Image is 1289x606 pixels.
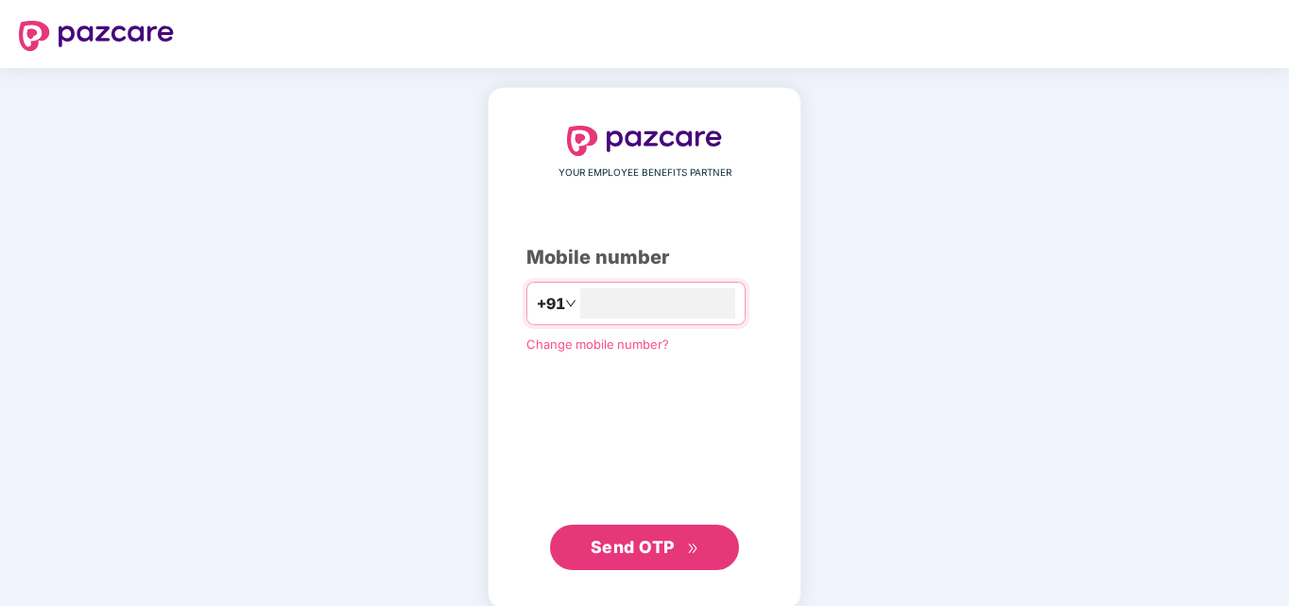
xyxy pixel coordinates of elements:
[19,21,174,51] img: logo
[559,165,731,181] span: YOUR EMPLOYEE BENEFITS PARTNER
[526,243,763,272] div: Mobile number
[567,126,722,156] img: logo
[537,292,565,316] span: +91
[591,537,675,557] span: Send OTP
[687,543,699,555] span: double-right
[550,525,739,570] button: Send OTPdouble-right
[565,298,576,309] span: down
[526,337,669,352] a: Change mobile number?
